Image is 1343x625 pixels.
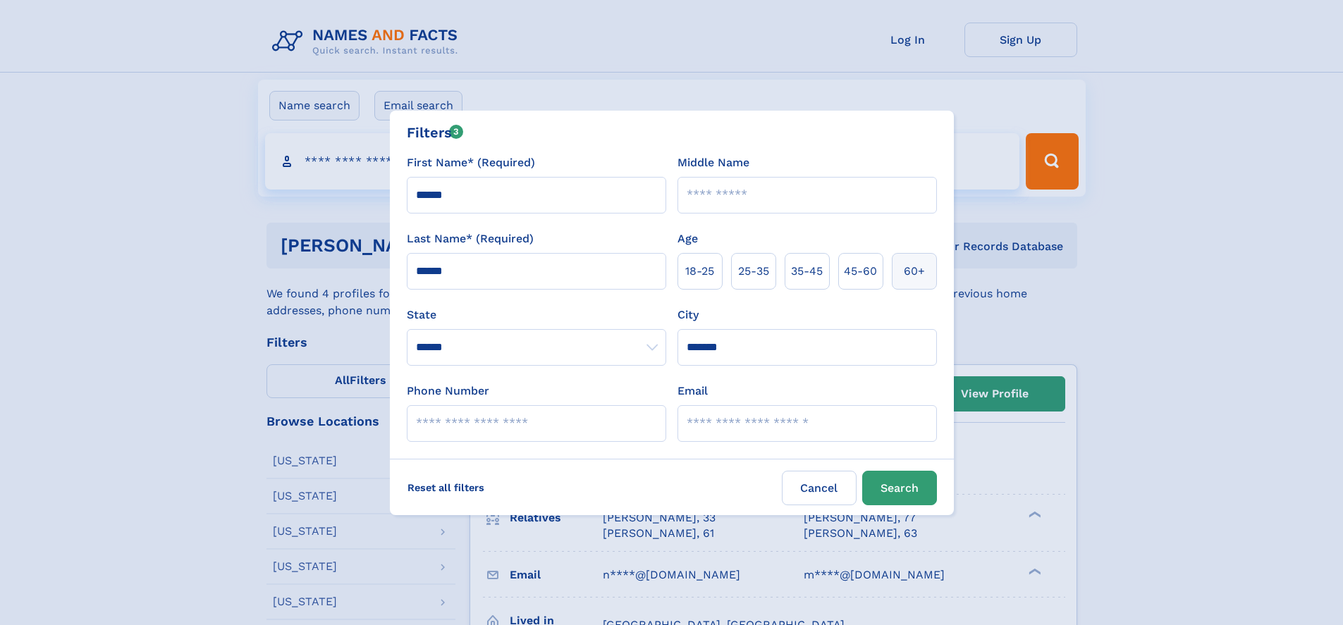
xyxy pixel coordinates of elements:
[844,263,877,280] span: 45‑60
[407,230,534,247] label: Last Name* (Required)
[904,263,925,280] span: 60+
[862,471,937,505] button: Search
[782,471,857,505] label: Cancel
[407,307,666,323] label: State
[677,307,699,323] label: City
[677,154,749,171] label: Middle Name
[407,122,464,143] div: Filters
[685,263,714,280] span: 18‑25
[738,263,769,280] span: 25‑35
[407,154,535,171] label: First Name* (Required)
[791,263,823,280] span: 35‑45
[398,471,493,505] label: Reset all filters
[407,383,489,400] label: Phone Number
[677,383,708,400] label: Email
[677,230,698,247] label: Age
